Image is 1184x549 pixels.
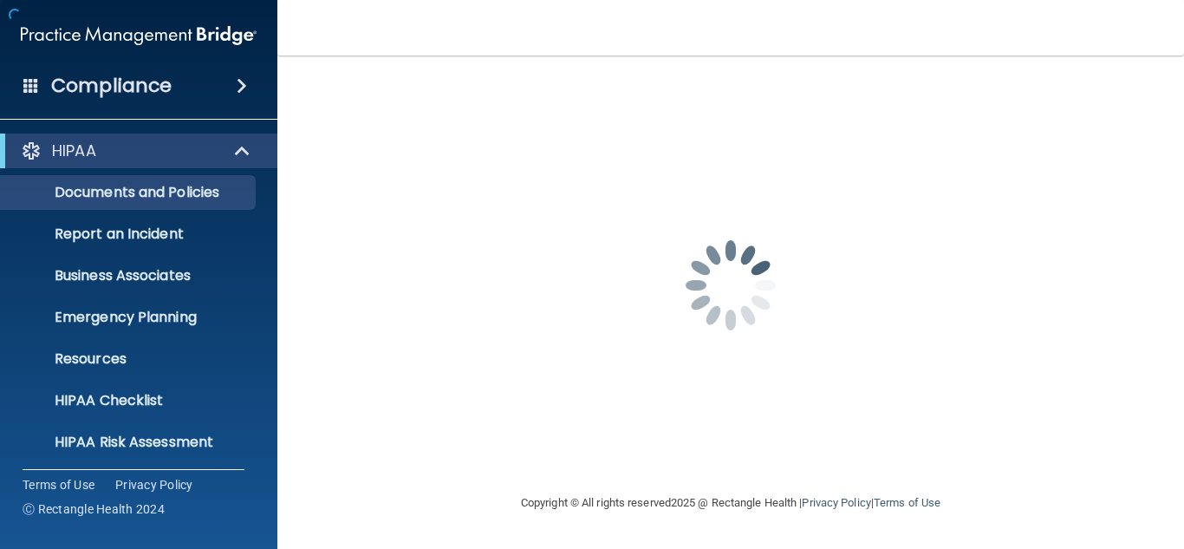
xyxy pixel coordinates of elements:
div: Copyright © All rights reserved 2025 @ Rectangle Health | | [414,475,1047,531]
img: PMB logo [21,18,257,53]
p: Documents and Policies [11,184,248,201]
h4: Compliance [51,74,172,98]
p: HIPAA [52,141,96,161]
a: Terms of Use [23,476,94,493]
p: Business Associates [11,267,248,284]
img: spinner.e123f6fc.gif [644,199,817,372]
a: Terms of Use [874,496,940,509]
p: HIPAA Risk Assessment [11,434,248,451]
span: Ⓒ Rectangle Health 2024 [23,500,165,518]
p: HIPAA Checklist [11,392,248,409]
a: Privacy Policy [115,476,193,493]
a: Privacy Policy [802,496,870,509]
p: Emergency Planning [11,309,248,326]
p: Resources [11,350,248,368]
a: HIPAA [21,141,251,161]
p: Report an Incident [11,225,248,243]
